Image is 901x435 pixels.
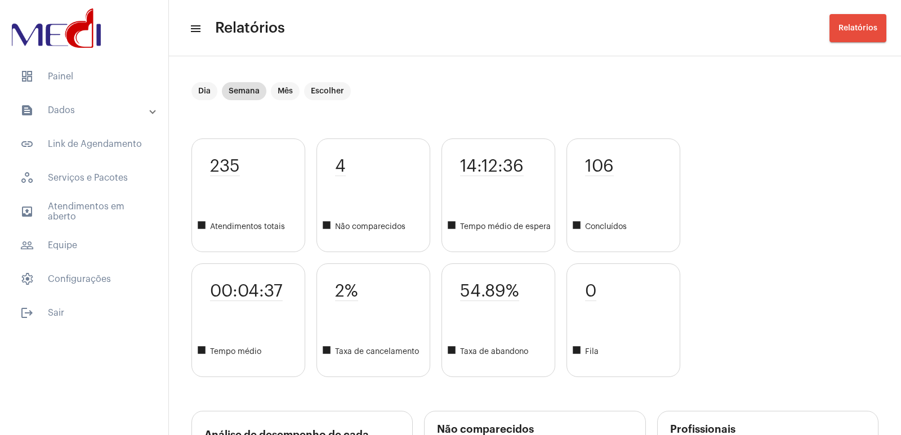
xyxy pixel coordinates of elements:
span: Configurações [11,266,157,293]
span: Tempo médio [197,345,305,358]
mat-icon: square [322,345,335,358]
span: Concluídos [572,220,680,234]
mat-chip: Semana [222,82,266,100]
mat-icon: square [572,345,585,358]
span: Relatórios [838,24,877,32]
span: Taxa de cancelamento [322,345,430,358]
span: 2% [335,282,358,301]
span: Tempo médio de espera [447,220,555,234]
mat-icon: square [572,220,585,234]
span: 00:04:37 [210,282,283,301]
mat-icon: sidenav icon [20,104,34,117]
span: Painel [11,63,157,90]
span: Equipe [11,232,157,259]
span: sidenav icon [20,272,34,286]
span: 106 [585,157,614,176]
span: Não comparecidos [322,220,430,234]
span: Serviços e Pacotes [11,164,157,191]
mat-icon: square [197,220,210,234]
span: Atendimentos em aberto [11,198,157,225]
mat-chip: Dia [191,82,217,100]
span: 4 [335,157,346,176]
span: Atendimentos totais [197,220,305,234]
mat-icon: sidenav icon [189,22,200,35]
span: Sair [11,299,157,326]
mat-chip: Mês [271,82,300,100]
mat-panel-title: Dados [20,104,150,117]
span: sidenav icon [20,70,34,83]
span: 14:12:36 [460,157,524,176]
mat-icon: sidenav icon [20,137,34,151]
span: Taxa de abandono [447,345,555,358]
mat-icon: square [322,220,335,234]
mat-icon: square [447,345,460,358]
span: 54.89% [460,282,519,301]
span: 0 [585,282,596,301]
span: Relatórios [215,19,285,37]
mat-chip: Escolher [304,82,351,100]
span: sidenav icon [20,171,34,185]
span: Fila [572,345,680,358]
mat-icon: square [447,220,460,234]
button: Relatórios [829,14,886,42]
span: Link de Agendamento [11,131,157,158]
mat-icon: square [197,345,210,358]
mat-icon: sidenav icon [20,205,34,218]
span: 235 [210,157,240,176]
mat-icon: sidenav icon [20,239,34,252]
mat-expansion-panel-header: sidenav iconDados [7,97,168,124]
mat-icon: sidenav icon [20,306,34,320]
img: d3a1b5fa-500b-b90f-5a1c-719c20e9830b.png [9,6,104,51]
